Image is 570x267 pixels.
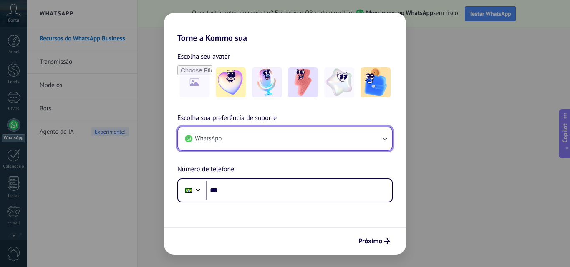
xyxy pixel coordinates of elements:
span: WhatsApp [195,135,222,143]
span: Próximo [358,238,382,244]
div: Brazil: + 55 [181,182,197,199]
img: -2.jpeg [252,67,282,97]
span: Escolha sua preferência de suporte [177,113,277,124]
span: Número de telefone [177,164,234,175]
img: -5.jpeg [361,67,391,97]
span: Escolha seu avatar [177,51,230,62]
img: -3.jpeg [288,67,318,97]
button: Próximo [355,234,393,248]
button: WhatsApp [178,127,392,150]
h2: Torne a Kommo sua [164,13,406,43]
img: -1.jpeg [216,67,246,97]
img: -4.jpeg [324,67,354,97]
